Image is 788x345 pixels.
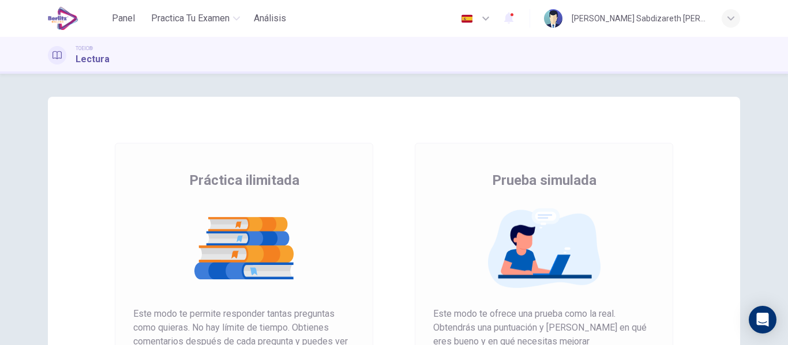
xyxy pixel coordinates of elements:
[76,52,110,66] h1: Lectura
[189,171,299,189] span: Práctica ilimitada
[112,12,135,25] span: Panel
[749,306,776,333] div: Open Intercom Messenger
[492,171,596,189] span: Prueba simulada
[76,44,93,52] span: TOEIC®
[105,8,142,29] button: Panel
[151,12,230,25] span: Practica tu examen
[48,7,78,30] img: EduSynch logo
[254,12,286,25] span: Análisis
[544,9,562,28] img: Profile picture
[147,8,245,29] button: Practica tu examen
[249,8,291,29] button: Análisis
[460,14,474,23] img: es
[48,7,105,30] a: EduSynch logo
[572,12,708,25] div: [PERSON_NAME] Sabdizareth [PERSON_NAME]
